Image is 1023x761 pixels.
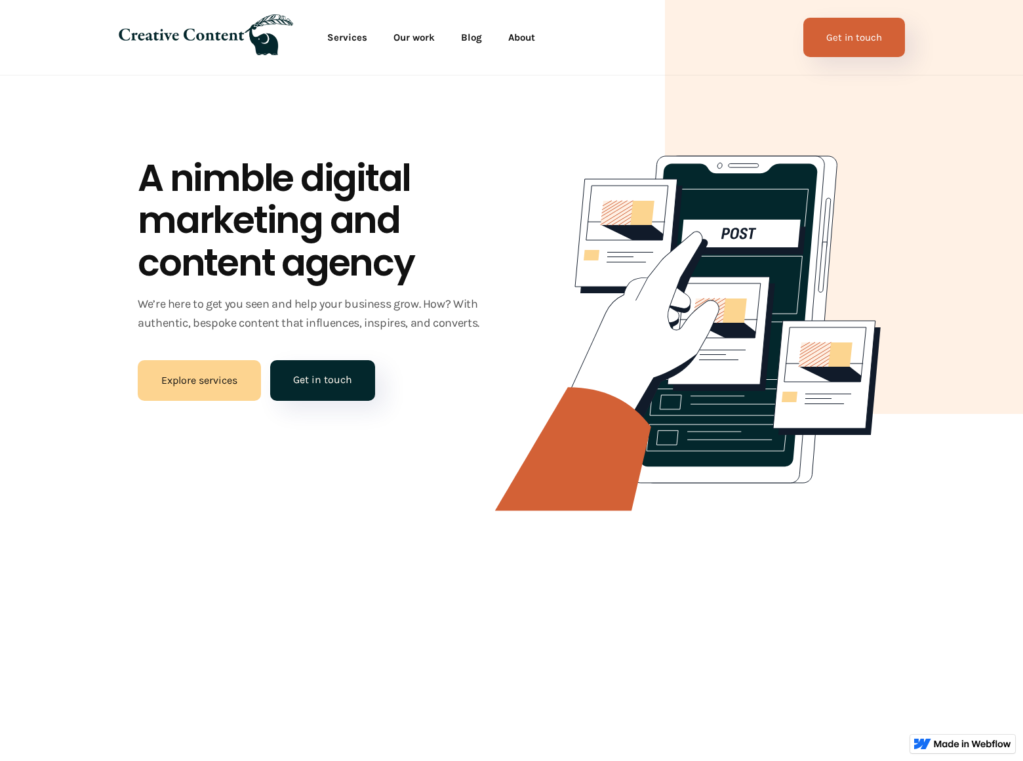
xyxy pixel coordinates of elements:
[138,295,497,333] p: We’re here to get you seen and help your business grow. How? With authentic, bespoke content that...
[138,360,261,401] a: Explore services
[803,18,905,57] a: Get in touch
[118,14,293,60] a: home
[270,360,375,401] a: Get in touch
[314,24,380,51] a: Services
[448,24,495,51] a: Blog
[380,24,448,51] a: Our work
[934,740,1011,748] img: Made in Webflow
[495,24,548,51] a: About
[138,157,497,284] h1: A nimble digital marketing and content agency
